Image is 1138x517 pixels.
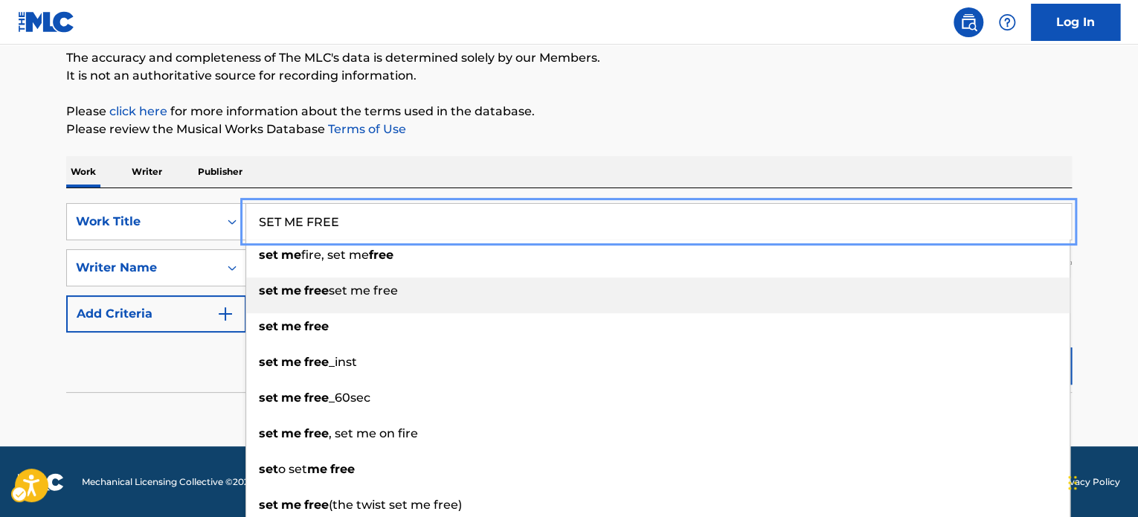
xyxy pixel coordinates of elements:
img: MLC Logo [18,11,75,33]
li: setmefree, set me on fire [246,420,1070,456]
input: Search... [246,204,1071,240]
a: Terms of Use [325,122,406,136]
strong: set [259,248,278,262]
strong: free [304,319,329,333]
strong: me [281,248,301,262]
strong: set [259,426,278,440]
p: Writer [127,156,167,187]
img: help [998,13,1016,31]
strong: set [259,355,278,369]
strong: free [330,462,355,476]
strong: free [304,355,329,369]
span: set me free [329,283,398,298]
strong: free [304,426,329,440]
span: fire, set me [301,248,369,262]
li: setmefree [246,313,1070,349]
span: , set me on fire [329,426,418,440]
img: 9d2ae6d4665cec9f34b9.svg [216,305,234,323]
li: setmefree_60sec [246,385,1070,420]
p: Please for more information about the terms used in the database. [66,103,1072,121]
span: (the twist set me free) [329,498,462,512]
strong: set [259,319,278,333]
p: The accuracy and completeness of The MLC's data is determined solely by our Members. [66,49,1072,67]
strong: me [281,355,301,369]
strong: set [259,462,278,476]
strong: free [304,391,329,405]
div: Writer Name [76,259,210,277]
strong: me [281,319,301,333]
img: search [959,13,977,31]
div: Chat Widget [1064,446,1138,517]
p: It is not an authoritative source for recording information. [66,67,1072,85]
p: Publisher [193,156,247,187]
li: seto setmefree [246,456,1070,492]
strong: me [281,426,301,440]
strong: free [304,498,329,512]
strong: me [307,462,327,476]
li: setmefire, set mefree [246,242,1070,277]
strong: free [304,283,329,298]
span: Mechanical Licensing Collective © 2025 [82,475,254,489]
div: Work Title [76,213,210,231]
span: o set [278,462,307,476]
strong: me [281,391,301,405]
p: Please review the Musical Works Database [66,121,1072,138]
p: Work [66,156,100,187]
span: _inst [329,355,357,369]
span: _60sec [329,391,370,405]
strong: set [259,498,278,512]
strong: set [259,283,278,298]
a: click here [109,104,167,118]
iframe: Hubspot Iframe [1064,446,1138,517]
form: Search Form [66,203,1072,392]
a: Log In [1031,4,1120,41]
strong: set [259,391,278,405]
li: setmefreeset me free [246,277,1070,313]
li: setmefree_inst [246,349,1070,385]
img: logo [18,473,64,491]
div: Drag [1068,460,1077,505]
strong: me [281,283,301,298]
button: Add Criteria [66,295,246,333]
strong: me [281,498,301,512]
strong: free [369,248,393,262]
